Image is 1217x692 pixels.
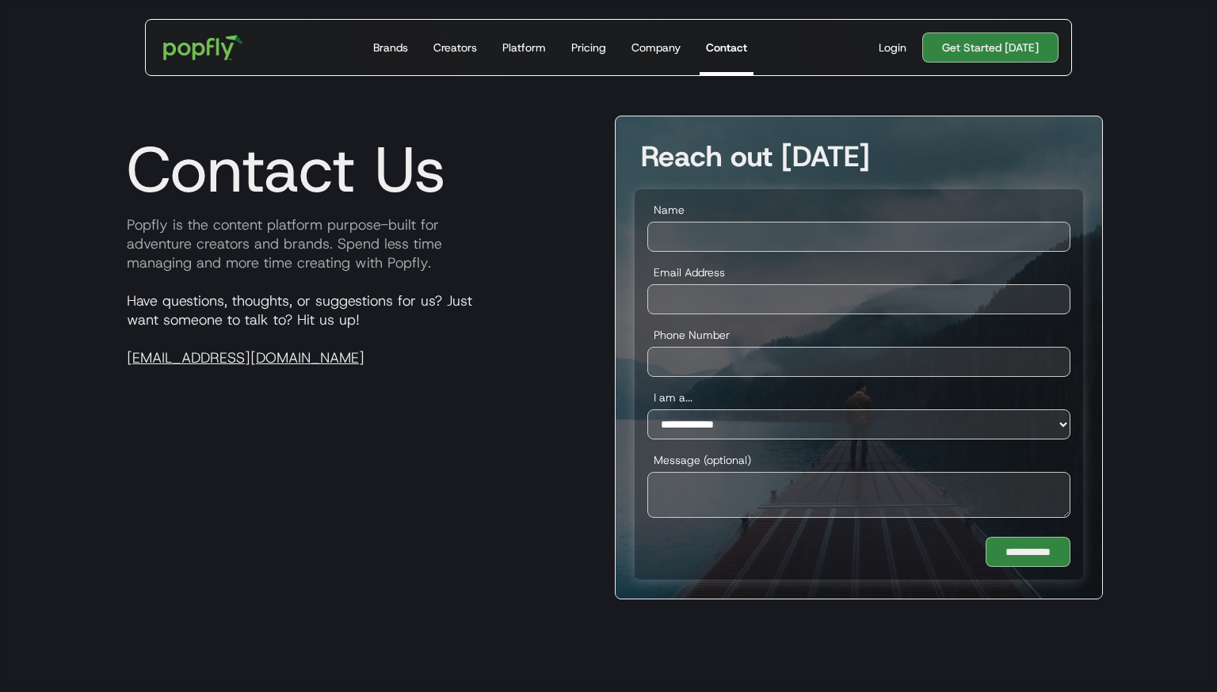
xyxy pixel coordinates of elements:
[496,20,552,75] a: Platform
[502,40,546,55] div: Platform
[641,137,870,175] strong: Reach out [DATE]
[922,32,1059,63] a: Get Started [DATE]
[433,40,477,55] div: Creators
[872,40,913,55] a: Login
[706,40,747,55] div: Contact
[647,202,1070,218] label: Name
[427,20,483,75] a: Creators
[571,40,606,55] div: Pricing
[114,291,602,367] p: Have questions, thoughts, or suggestions for us? Just want someone to talk to? Hit us up!
[700,20,753,75] a: Contact
[114,215,602,272] p: Popfly is the content platform purpose-built for adventure creators and brands. Spend less time m...
[631,40,681,55] div: Company
[647,390,1070,405] label: I am a...
[367,20,414,75] a: Brands
[373,40,408,55] div: Brands
[647,452,1070,468] label: Message (optional)
[879,40,906,55] div: Login
[114,131,446,207] h1: Contact Us
[647,264,1070,280] label: Email Address
[152,24,254,71] a: home
[635,189,1083,580] form: Demo Conversion Touchpoint
[127,348,364,367] a: [EMAIL_ADDRESS][DOMAIN_NAME]
[625,20,687,75] a: Company
[565,20,612,75] a: Pricing
[647,327,1070,343] label: Phone Number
